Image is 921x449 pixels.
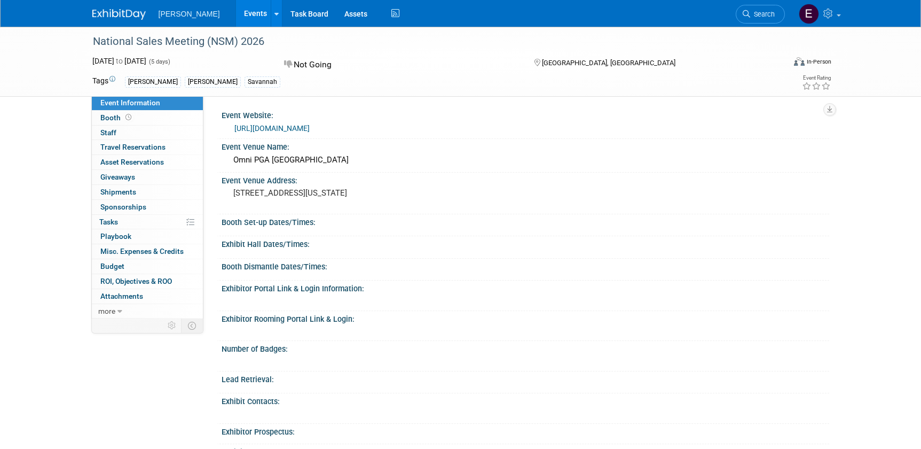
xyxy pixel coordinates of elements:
div: [PERSON_NAME] [185,76,241,88]
div: Booth Set-up Dates/Times: [222,214,829,228]
a: Playbook [92,229,203,244]
div: [PERSON_NAME] [125,76,181,88]
span: Budget [100,262,124,270]
span: Attachments [100,292,143,300]
div: Exhibitor Rooming Portal Link & Login: [222,311,829,324]
span: Playbook [100,232,131,241]
span: Event Information [100,98,160,107]
div: Event Website: [222,107,829,121]
a: Event Information [92,96,203,110]
div: Exhibit Contacts: [222,393,829,407]
pre: [STREET_ADDRESS][US_STATE] [233,188,463,198]
span: [DATE] [DATE] [92,57,146,65]
div: Event Venue Name: [222,139,829,152]
div: Event Venue Address: [222,173,829,186]
a: Staff [92,126,203,140]
span: Tasks [99,218,118,226]
a: Giveaways [92,170,203,184]
div: Event Format [722,56,832,72]
img: Emily Janik [799,4,819,24]
img: ExhibitDay [92,9,146,20]
a: Attachments [92,289,203,304]
span: Booth not reserved yet [123,113,133,121]
span: [GEOGRAPHIC_DATA], [GEOGRAPHIC_DATA] [542,59,675,67]
a: Search [736,5,785,24]
span: Search [750,10,775,18]
span: Staff [100,128,116,137]
div: Savannah [245,76,280,88]
span: more [98,307,115,315]
a: Travel Reservations [92,140,203,154]
a: [URL][DOMAIN_NAME] [234,124,310,133]
span: Shipments [100,188,136,196]
span: ROI, Objectives & ROO [100,277,172,285]
a: Tasks [92,215,203,229]
img: Format-Inperson.png [794,57,805,66]
a: Sponsorships [92,200,203,214]
span: to [114,57,124,65]
td: Toggle Event Tabs [181,319,203,332]
span: Booth [100,113,133,122]
div: Lead Retrieval: [222,371,829,385]
td: Tags [92,75,115,88]
span: Asset Reservations [100,158,164,166]
div: Booth Dismantle Dates/Times: [222,259,829,272]
div: Exhibit Hall Dates/Times: [222,236,829,250]
a: Budget [92,259,203,274]
a: more [92,304,203,319]
span: Travel Reservations [100,143,166,151]
div: Number of Badges: [222,341,829,354]
a: Asset Reservations [92,155,203,169]
span: [PERSON_NAME] [159,10,220,18]
div: Not Going [281,56,517,74]
a: Booth [92,111,203,125]
span: Misc. Expenses & Credits [100,247,184,256]
span: Sponsorships [100,203,146,211]
div: National Sales Meeting (NSM) 2026 [89,32,769,51]
div: Exhibitor Prospectus: [222,424,829,437]
div: Event Rating [802,75,831,81]
div: In-Person [806,58,831,66]
a: Shipments [92,185,203,199]
div: Exhibitor Portal Link & Login Information: [222,281,829,294]
div: Omni PGA [GEOGRAPHIC_DATA] [230,152,821,168]
span: Giveaways [100,173,135,181]
a: Misc. Expenses & Credits [92,244,203,259]
span: (5 days) [148,58,170,65]
td: Personalize Event Tab Strip [163,319,182,332]
a: ROI, Objectives & ROO [92,274,203,289]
